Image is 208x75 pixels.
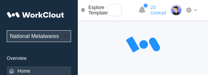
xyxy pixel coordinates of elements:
[151,5,161,15] span: 23 Unread
[108,4,122,16] input: Search WorkClout
[18,68,30,74] div: Home
[170,4,182,16] img: user-5.png
[7,55,71,61] div: Overview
